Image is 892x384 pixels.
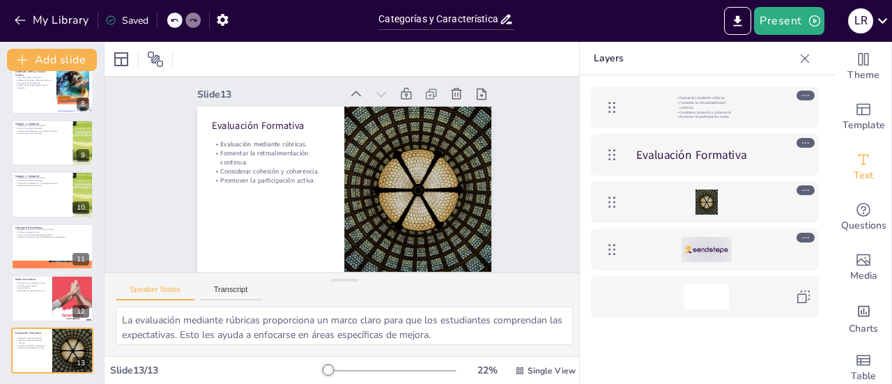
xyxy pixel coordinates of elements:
p: Indagar y Compartir [15,174,69,178]
button: Export to PowerPoint [724,7,751,35]
p: Adaptar la enseñanza a las necesidades de los estudiantes. [15,236,89,239]
p: Considerar cohesión y coherencia. [675,109,737,114]
p: Comunicar ideas y emociones. [15,76,52,79]
p: Evaluación mediante rúbricas. [675,95,737,100]
p: Fomentar la retroalimentación continua. [351,187,468,240]
div: Add ready made slides [836,92,891,142]
p: Investigar y organizar información. [15,125,69,128]
p: Fomentar la retroalimentación continua. [675,100,737,110]
div: 9 [77,149,89,162]
p: Difundir información adquirida. [15,179,69,182]
p: Evaluación Formativa [636,146,777,163]
div: https://cdn.sendsteps.com/images/logo/sendsteps_logo_white.pnghttps://cdn.sendsteps.com/images/lo... [591,229,819,270]
p: Utilizar herramientas digitales para la expresión. [15,84,52,89]
div: 10 [72,201,89,214]
p: Layers [594,42,794,75]
textarea: La evaluación mediante rúbricas proporciona un marco claro para que los estudiantes comprendan la... [116,307,573,345]
p: Escritura argumentativa. [15,284,48,287]
p: Despertar el placer por la lectura y escritura. [15,229,89,231]
p: Considerar cohesión y coherencia. [356,178,471,223]
div: 12 [11,275,93,321]
input: Insert title [378,9,498,29]
p: Evaluación Formativa [341,220,457,269]
button: Transcript [200,285,262,300]
div: 13 [11,328,93,374]
p: Enfoque de Enseñanza [15,226,89,230]
div: 22 % [470,364,504,377]
p: Adaptar el mensaje a diferentes formatos. [15,79,52,82]
p: Evaluación mediante rúbricas. [15,337,48,339]
div: 10 [11,171,93,217]
span: Single View [528,365,576,376]
div: 8 [11,68,93,114]
span: Position [147,51,164,68]
div: 9 [11,120,93,166]
span: Table [851,369,876,384]
p: Promover la participación activa. [15,346,48,349]
div: https://cdn.sendsteps.com/ai/full-width/ai16.jpg [591,181,819,223]
div: Evaluación mediante rúbricas.Fomentar la retroalimentación continua.Considerar cohesión y coheren... [591,86,819,128]
p: Indagar y Compartir [15,122,69,126]
div: 12 [72,305,89,318]
p: Metas Educativas [15,277,48,282]
div: Get real-time input from your audience [836,192,891,243]
p: Promover la participación activa. [359,169,474,215]
div: Add text boxes [836,142,891,192]
div: Evaluación Formativa [591,134,819,176]
p: Promover la colaboración y el trabajo en equipo. [15,182,69,185]
p: Promover la expresión oral. [15,231,89,233]
p: Expresión Verbal, Visual y Gráfica [15,70,52,77]
p: Evaluación Formativa [15,330,48,335]
div: 8 [77,98,89,110]
div: 13 [72,357,89,369]
div: Layout [110,48,132,70]
p: Difundir información adquirida. [15,128,69,130]
span: Questions [841,218,886,233]
div: Change the overall theme [836,42,891,92]
span: Text [854,168,873,183]
div: L R [848,8,873,33]
p: Comprensión y producción escrita. [15,282,48,285]
p: Ser creativo en la expresión. [15,82,52,84]
p: Promover la participación activa. [675,114,737,119]
div: Add images, graphics, shapes or video [836,243,891,293]
p: Considerar cohesión y coherencia. [15,344,48,347]
button: Present [754,7,824,35]
span: Theme [847,68,879,83]
button: L R [848,7,873,35]
div: Add charts and graphs [836,293,891,343]
button: My Library [10,9,95,31]
span: Media [850,268,877,284]
p: Evaluación mediante rúbricas. [348,204,463,249]
div: Saved [105,14,148,27]
div: 11 [72,253,89,266]
button: Add slide [7,49,97,71]
div: 11 [11,224,93,270]
p: Generar transformación social. [15,132,69,135]
button: Speaker Notes [116,285,194,300]
span: Template [843,118,885,133]
p: Investigar y organizar información. [15,176,69,179]
p: Generar transformación social. [15,184,69,187]
p: Fomentar la retroalimentación continua. [15,339,48,344]
p: Desarrollo de competencias clave. [15,290,48,293]
div: Slide 13 / 13 [110,364,323,377]
span: Charts [849,321,878,337]
p: Promover la colaboración y el trabajo en equipo. [15,130,69,132]
p: Análisis literario. [15,287,48,290]
p: Crear un ambiente de aprendizaje positivo. [15,233,89,236]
